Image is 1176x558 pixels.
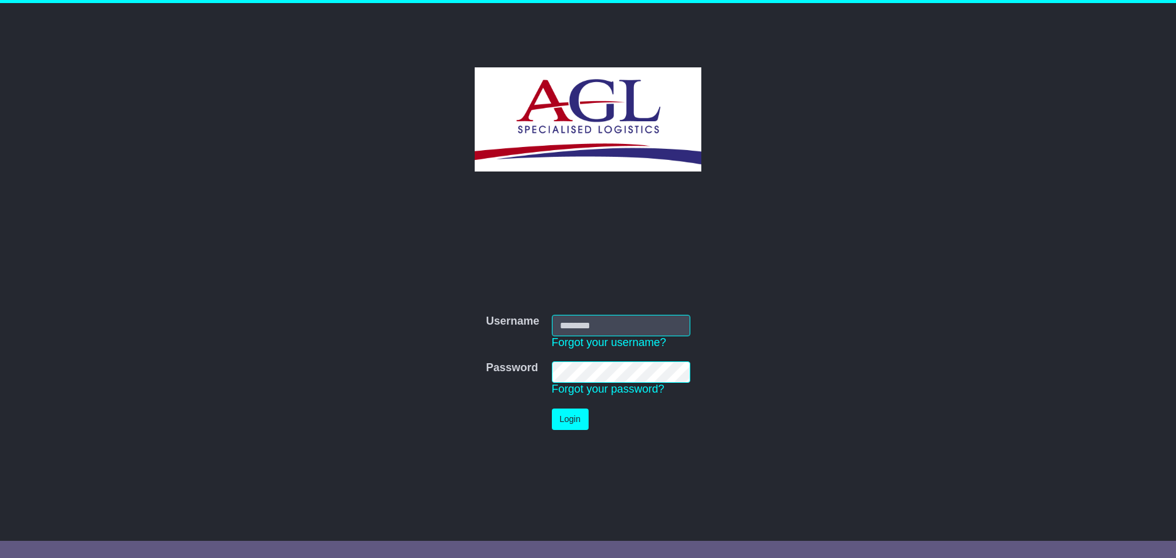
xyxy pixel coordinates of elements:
[552,409,589,430] button: Login
[475,67,701,172] img: AGL SPECIALISED LOGISTICS
[552,383,665,395] a: Forgot your password?
[486,315,539,328] label: Username
[552,336,666,349] a: Forgot your username?
[486,361,538,375] label: Password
